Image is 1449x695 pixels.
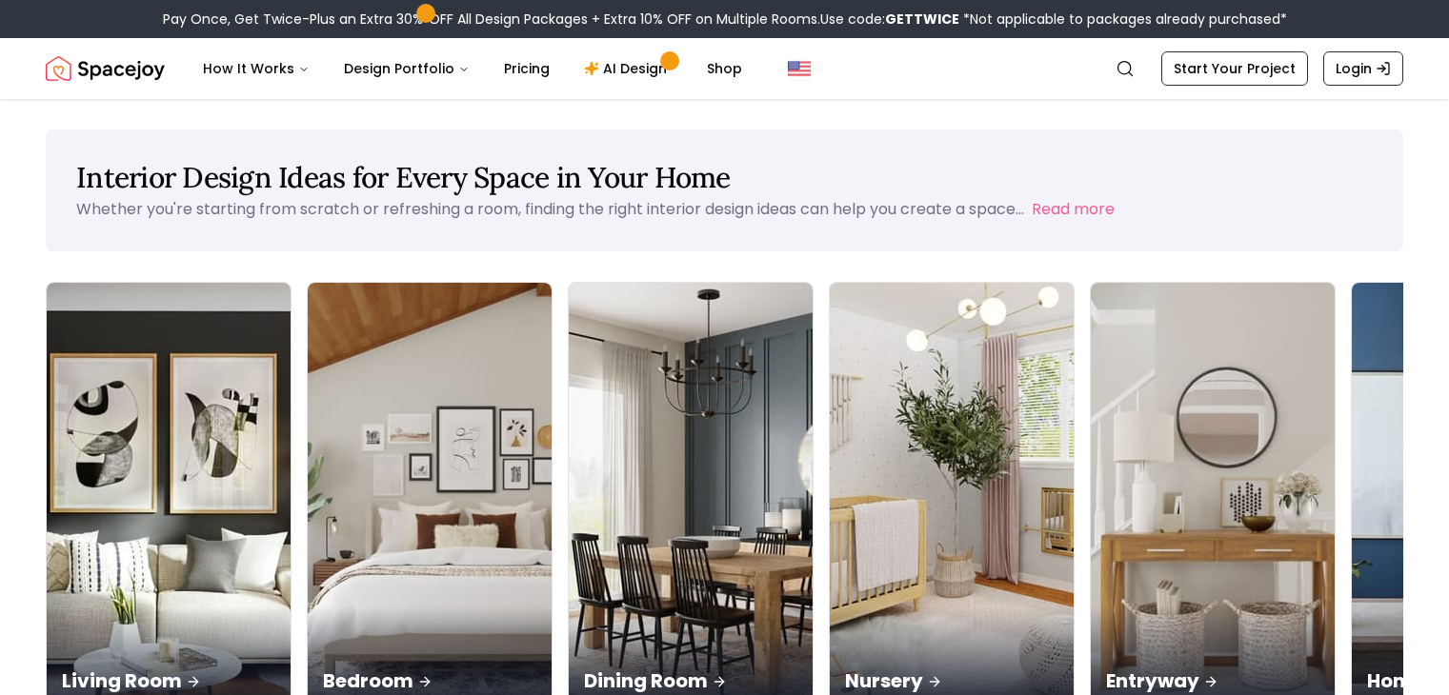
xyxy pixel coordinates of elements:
[1161,51,1308,86] a: Start Your Project
[820,10,959,29] span: Use code:
[845,667,1058,694] p: Nursery
[584,667,797,694] p: Dining Room
[188,50,325,88] button: How It Works
[46,38,1403,99] nav: Global
[569,50,688,88] a: AI Design
[76,198,1024,220] p: Whether you're starting from scratch or refreshing a room, finding the right interior design idea...
[489,50,565,88] a: Pricing
[1106,667,1319,694] p: Entryway
[62,667,275,694] p: Living Room
[76,160,1373,194] h1: Interior Design Ideas for Every Space in Your Home
[959,10,1287,29] span: *Not applicable to packages already purchased*
[692,50,757,88] a: Shop
[788,57,811,80] img: United States
[323,667,536,694] p: Bedroom
[46,50,165,88] img: Spacejoy Logo
[46,50,165,88] a: Spacejoy
[885,10,959,29] b: GETTWICE
[1323,51,1403,86] a: Login
[188,50,757,88] nav: Main
[1032,198,1115,221] button: Read more
[329,50,485,88] button: Design Portfolio
[163,10,1287,29] div: Pay Once, Get Twice-Plus an Extra 30% OFF All Design Packages + Extra 10% OFF on Multiple Rooms.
